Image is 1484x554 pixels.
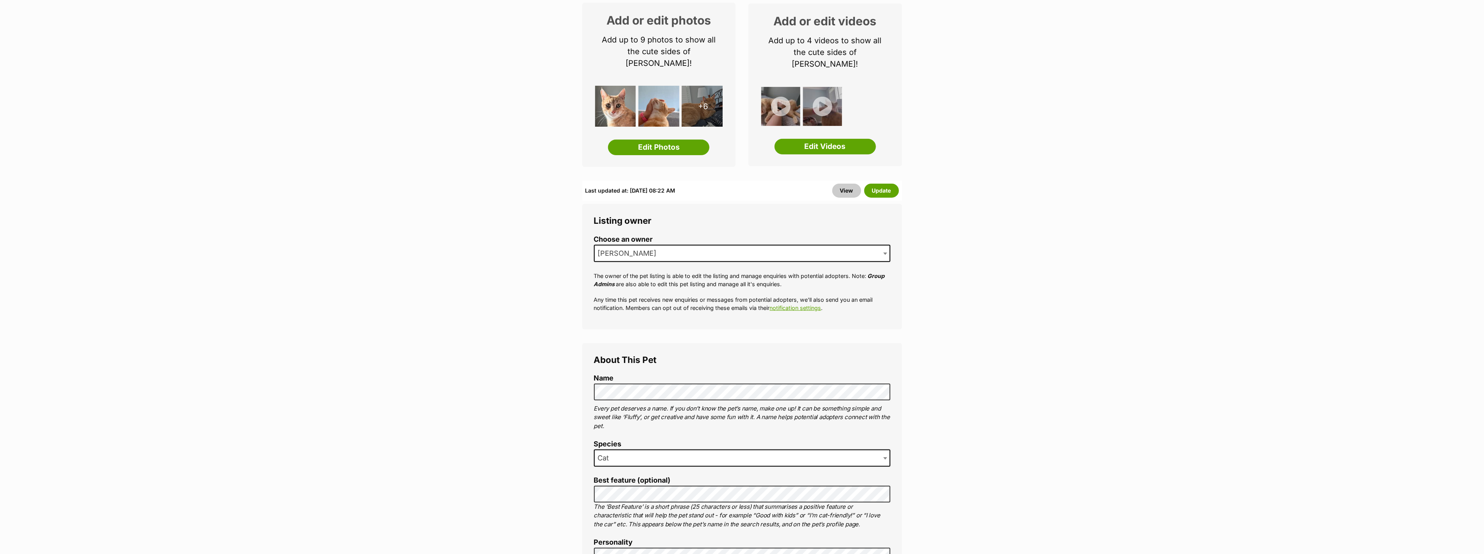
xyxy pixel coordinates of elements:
[594,503,890,529] p: The ‘Best Feature’ is a short phrase (25 characters or less) that summarises a positive feature o...
[608,140,709,155] a: Edit Photos
[594,14,724,26] h2: Add or edit photos
[760,35,890,70] p: Add up to 4 videos to show all the cute sides of [PERSON_NAME]!
[594,440,890,448] label: Species
[594,476,890,485] label: Best feature (optional)
[864,184,899,198] button: Update
[803,87,842,126] img: moiyjxhigzvf1hvyrolk.jpg
[594,34,724,69] p: Add up to 9 photos to show all the cute sides of [PERSON_NAME]!
[594,296,890,312] p: Any time this pet receives new enquiries or messages from potential adopters, we'll also send you...
[760,15,890,27] h2: Add or edit videos
[594,354,657,365] span: About This Pet
[594,404,890,431] p: Every pet deserves a name. If you don’t know the pet’s name, make one up! It can be something sim...
[594,245,890,262] span: Merna Karam
[594,450,890,467] span: Cat
[585,184,676,198] div: Last updated at: [DATE] 08:22 AM
[594,538,890,547] label: Personality
[595,453,617,464] span: Cat
[770,304,821,311] a: notification settings
[594,374,890,382] label: Name
[595,248,665,259] span: Merna Karam
[775,139,876,154] a: Edit Videos
[594,235,890,244] label: Choose an owner
[594,215,652,226] span: Listing owner
[594,272,890,289] p: The owner of the pet listing is able to edit the listing and manage enquiries with potential adop...
[832,184,861,198] a: View
[682,86,723,127] div: +6
[594,273,885,287] em: Group Admins
[761,87,800,126] img: gxcfavjbbgxf7mmooubs.jpg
